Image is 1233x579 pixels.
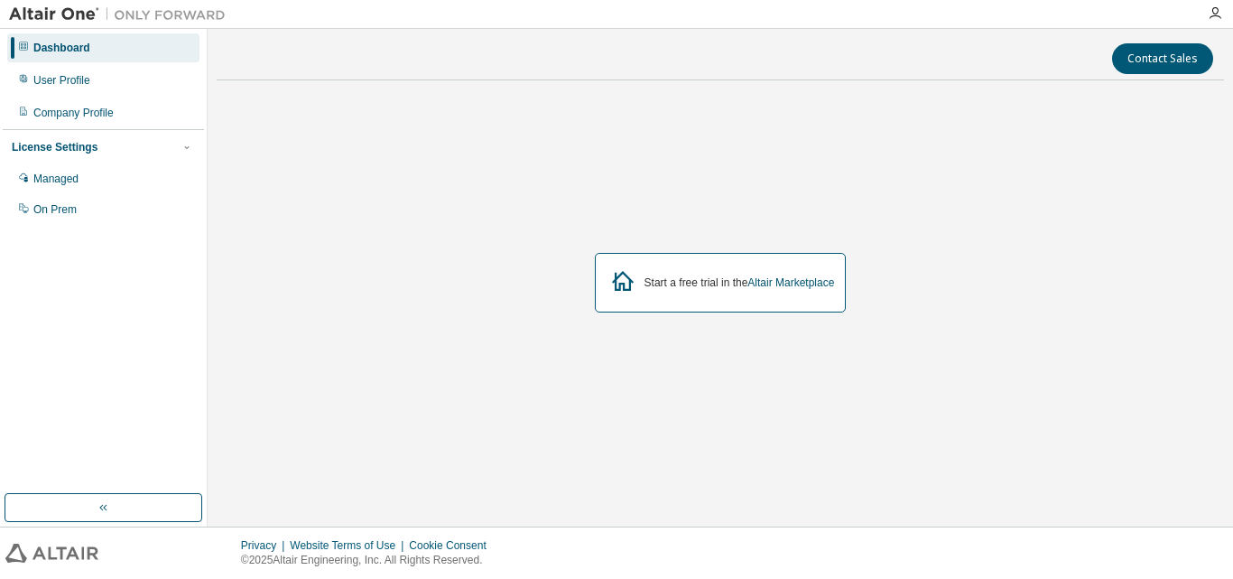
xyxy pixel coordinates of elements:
div: Dashboard [33,41,90,55]
div: Managed [33,172,79,186]
div: User Profile [33,73,90,88]
div: License Settings [12,140,97,154]
a: Altair Marketplace [747,276,834,289]
img: Altair One [9,5,235,23]
p: © 2025 Altair Engineering, Inc. All Rights Reserved. [241,553,497,568]
div: Website Terms of Use [290,538,409,553]
div: Company Profile [33,106,114,120]
div: Cookie Consent [409,538,496,553]
img: altair_logo.svg [5,544,98,563]
div: Start a free trial in the [644,275,835,290]
button: Contact Sales [1112,43,1213,74]
div: On Prem [33,202,77,217]
div: Privacy [241,538,290,553]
